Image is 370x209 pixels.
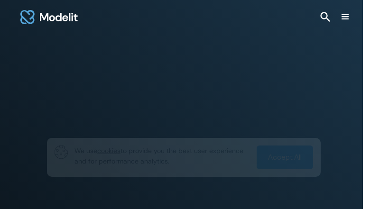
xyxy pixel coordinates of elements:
img: modelit logo [19,6,79,28]
a: Accept All [257,145,313,169]
a: home [19,6,79,28]
div: menu [340,11,351,23]
p: We use to provide you the best user experience and for performance analytics. [74,145,250,166]
span: cookies [97,146,120,155]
